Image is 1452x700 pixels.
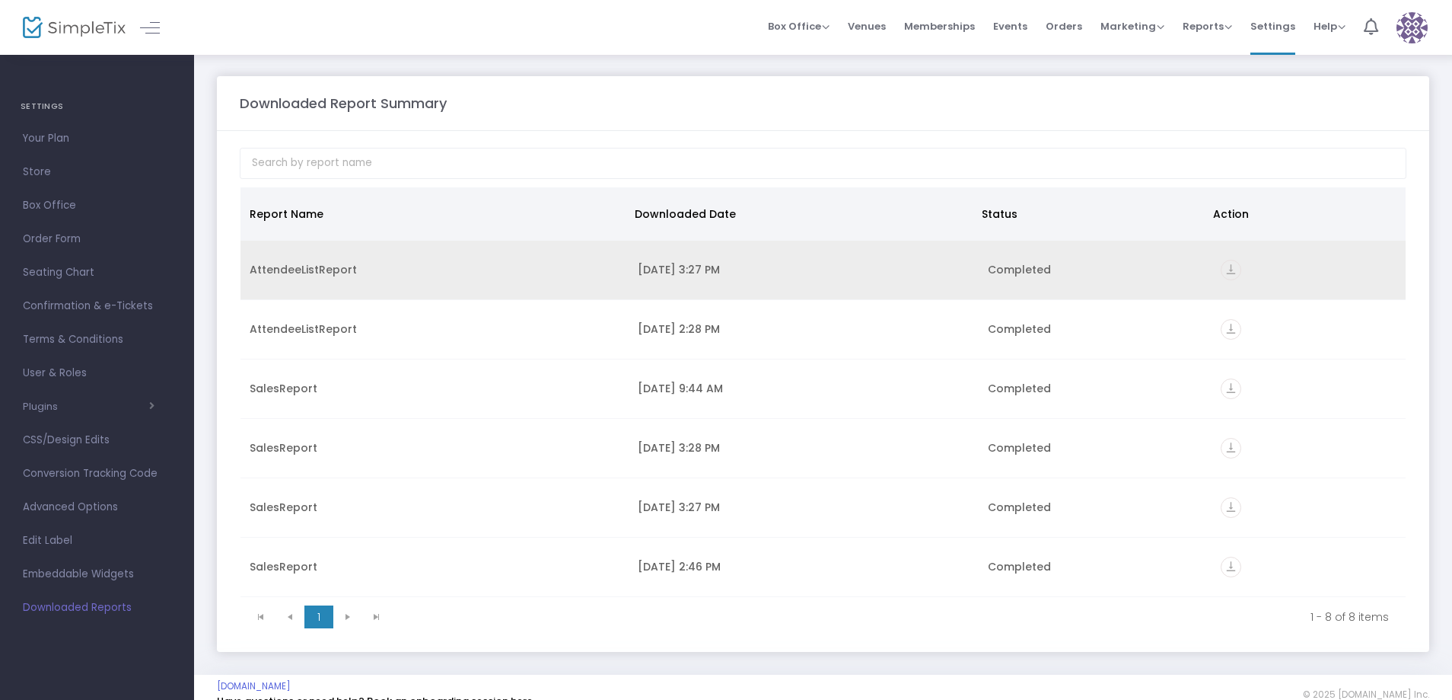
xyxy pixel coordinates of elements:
[240,187,626,241] th: Report Name
[1313,19,1345,34] span: Help
[23,263,171,283] span: Seating Chart
[304,606,333,628] span: Page 1
[23,363,171,383] span: User & Roles
[638,440,969,455] div: 8/11/2025 3:28 PM
[1221,438,1241,459] i: vertical_align_bottom
[1221,502,1241,517] a: vertical_align_bottom
[1221,497,1396,518] div: https://go.SimpleTix.com/zcq6t
[402,609,1389,625] kendo-pager-info: 1 - 8 of 8 items
[988,440,1202,455] div: Completed
[638,262,969,277] div: 9/16/2025 3:27 PM
[1221,557,1241,577] i: vertical_align_bottom
[23,464,171,484] span: Conversion Tracking Code
[1221,319,1396,340] div: https://go.SimpleTix.com/jza0z
[1221,319,1241,340] i: vertical_align_bottom
[23,330,171,350] span: Terms & Conditions
[23,296,171,316] span: Confirmation & e-Tickets
[240,148,1406,179] input: Search by report name
[240,93,447,113] m-panel-title: Downloaded Report Summary
[250,381,619,396] div: SalesReport
[23,401,154,413] button: Plugins
[638,321,969,337] div: 8/22/2025 2:28 PM
[23,531,171,551] span: Edit Label
[217,680,291,692] a: [DOMAIN_NAME]
[23,564,171,584] span: Embeddable Widgets
[988,262,1202,277] div: Completed
[21,91,174,122] h4: SETTINGS
[638,559,969,574] div: 4/24/2025 2:46 PM
[904,7,975,46] span: Memberships
[1221,379,1241,399] i: vertical_align_bottom
[23,430,171,450] span: CSS/Design Edits
[1221,379,1396,399] div: https://go.SimpleTix.com/rnjg4
[1250,7,1295,46] span: Settings
[1046,7,1082,46] span: Orders
[988,381,1202,396] div: Completed
[1221,443,1241,458] a: vertical_align_bottom
[988,559,1202,574] div: Completed
[250,559,619,574] div: SalesReport
[23,129,171,149] span: Your Plan
[993,7,1027,46] span: Events
[638,381,969,396] div: 8/21/2025 9:44 AM
[1221,324,1241,339] a: vertical_align_bottom
[1221,561,1241,577] a: vertical_align_bottom
[1221,260,1396,280] div: https://go.SimpleTix.com/clkfs
[1221,264,1241,280] a: vertical_align_bottom
[250,440,619,455] div: SalesReport
[1221,383,1241,398] a: vertical_align_bottom
[638,500,969,515] div: 8/11/2025 3:27 PM
[23,598,171,618] span: Downloaded Reports
[1221,497,1241,518] i: vertical_align_bottom
[250,262,619,277] div: AttendeeListReport
[768,19,829,34] span: Box Office
[988,500,1202,515] div: Completed
[973,187,1204,241] th: Status
[23,196,171,216] span: Box Office
[1204,187,1396,241] th: Action
[23,229,171,249] span: Order Form
[988,321,1202,337] div: Completed
[23,497,171,517] span: Advanced Options
[240,187,1406,599] div: Data table
[250,321,619,337] div: AttendeeListReport
[1221,438,1396,459] div: https://go.SimpleTix.com/m3hw3
[626,187,973,241] th: Downloaded Date
[1221,557,1396,577] div: https://go.SimpleTix.com/6guaw
[1183,19,1232,34] span: Reports
[250,500,619,515] div: SalesReport
[1221,260,1241,280] i: vertical_align_bottom
[23,162,171,182] span: Store
[848,7,886,46] span: Venues
[1100,19,1164,34] span: Marketing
